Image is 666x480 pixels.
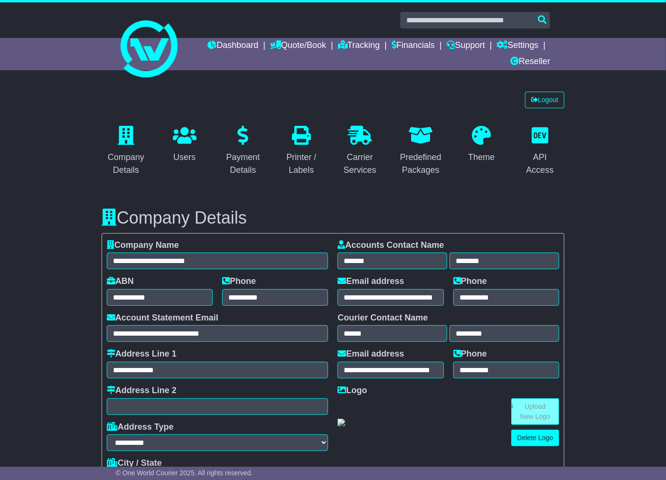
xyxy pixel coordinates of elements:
label: Address Line 1 [107,349,177,359]
img: GetCustomerLogo [338,419,345,426]
div: Users [173,151,197,164]
a: API Access [516,122,564,180]
a: Carrier Services [336,122,385,180]
a: Printer / Labels [277,122,326,180]
a: Tracking [338,38,380,54]
div: API Access [522,151,558,177]
label: Phone [453,349,487,359]
a: Dashboard [207,38,258,54]
a: Theme [462,122,501,167]
span: © One World Courier 2025. All rights reserved. [116,469,253,477]
a: Reseller [510,54,550,70]
div: Predefined Packages [400,151,441,177]
label: Address Line 2 [107,386,177,396]
a: Predefined Packages [394,122,448,180]
a: Delete Logo [511,430,560,446]
a: Quote/Book [270,38,326,54]
label: Phone [222,276,256,287]
a: Users [167,122,203,167]
div: Payment Details [225,151,261,177]
div: Theme [468,151,495,164]
label: Email address [338,276,404,287]
div: Printer / Labels [283,151,319,177]
a: Company Details [102,122,150,180]
div: Carrier Services [342,151,378,177]
div: Company Details [108,151,144,177]
a: Upload New Logo [511,398,560,425]
label: ABN [107,276,134,287]
label: City / State [107,458,162,469]
label: Address Type [107,422,174,433]
a: Settings [497,38,538,54]
a: Financials [392,38,435,54]
label: Account Statement Email [107,313,218,323]
a: Support [447,38,485,54]
label: Courier Contact Name [338,313,428,323]
label: Phone [453,276,487,287]
a: Payment Details [218,122,267,180]
label: Accounts Contact Name [338,240,444,251]
label: Logo [338,386,367,396]
a: Logout [525,92,564,108]
label: Company Name [107,240,179,251]
label: Email address [338,349,404,359]
h3: Company Details [102,208,564,227]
